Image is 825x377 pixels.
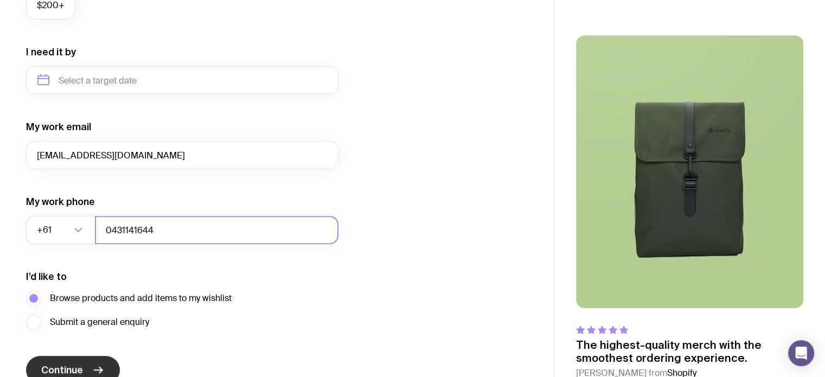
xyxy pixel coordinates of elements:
[37,216,54,244] span: +61
[26,216,95,244] div: Search for option
[95,216,338,244] input: 0400123456
[26,195,95,208] label: My work phone
[50,316,149,329] span: Submit a general enquiry
[50,292,232,305] span: Browse products and add items to my wishlist
[788,340,814,366] div: Open Intercom Messenger
[26,270,67,283] label: I’d like to
[54,216,71,244] input: Search for option
[576,338,803,365] p: The highest-quality merch with the smoothest ordering experience.
[26,120,91,133] label: My work email
[26,141,338,169] input: you@email.com
[26,66,338,94] input: Select a target date
[41,363,83,376] span: Continue
[26,46,76,59] label: I need it by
